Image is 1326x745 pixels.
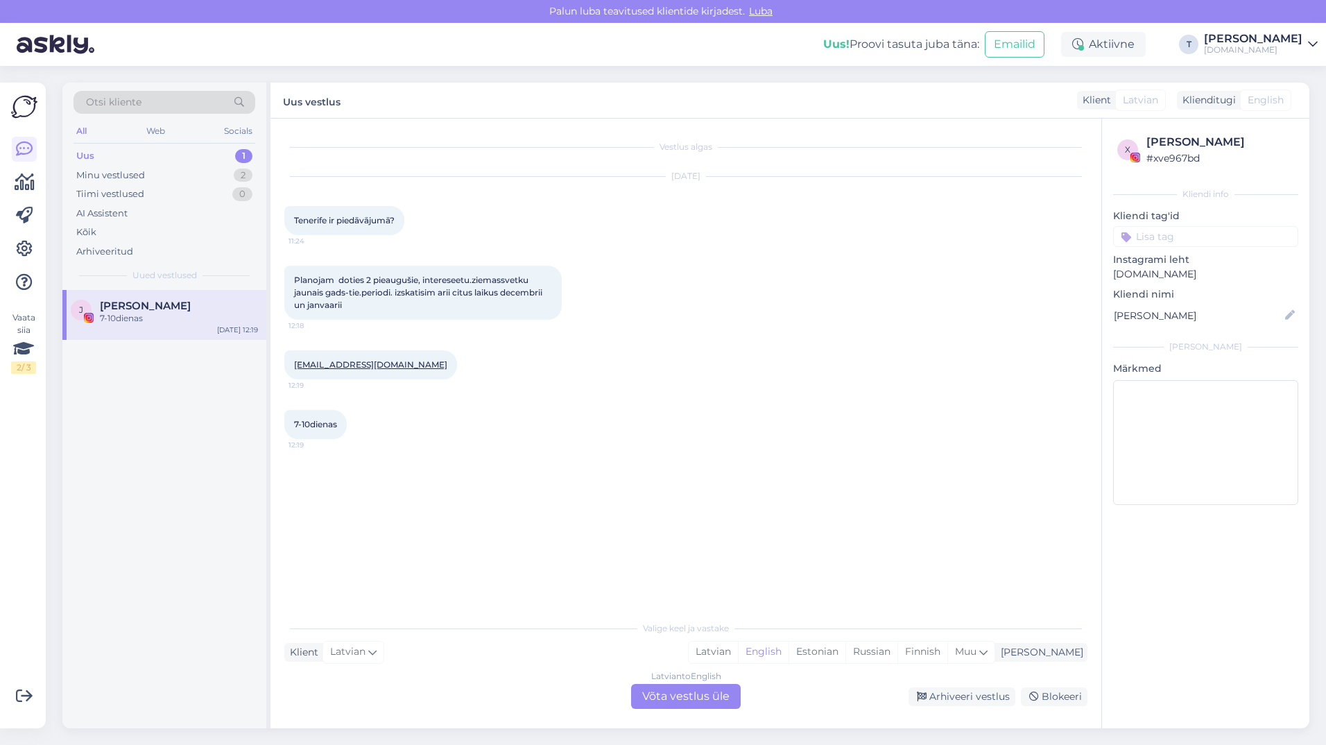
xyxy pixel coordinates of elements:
[1177,93,1236,108] div: Klienditugi
[100,300,191,312] span: Jekaterina Borisova
[1113,226,1298,247] input: Lisa tag
[1113,188,1298,200] div: Kliendi info
[823,37,850,51] b: Uus!
[745,5,777,17] span: Luba
[132,269,197,282] span: Uued vestlused
[289,236,341,246] span: 11:24
[1061,32,1146,57] div: Aktiivne
[76,169,145,182] div: Minu vestlused
[232,187,252,201] div: 0
[1021,687,1087,706] div: Blokeeri
[1113,267,1298,282] p: [DOMAIN_NAME]
[79,305,83,315] span: J
[985,31,1044,58] button: Emailid
[86,95,141,110] span: Otsi kliente
[1146,151,1294,166] div: # xve967bd
[1113,252,1298,267] p: Instagrami leht
[789,642,845,662] div: Estonian
[289,320,341,331] span: 12:18
[100,312,258,325] div: 7-10dienas
[289,440,341,450] span: 12:19
[76,207,128,221] div: AI Assistent
[1146,134,1294,151] div: [PERSON_NAME]
[294,215,395,225] span: Tenerife ir piedāvājumā?
[1204,44,1302,55] div: [DOMAIN_NAME]
[1113,361,1298,376] p: Märkmed
[909,687,1015,706] div: Arhiveeri vestlus
[11,94,37,120] img: Askly Logo
[330,644,365,660] span: Latvian
[235,149,252,163] div: 1
[689,642,738,662] div: Latvian
[1248,93,1284,108] span: English
[294,359,447,370] a: [EMAIL_ADDRESS][DOMAIN_NAME]
[738,642,789,662] div: English
[284,645,318,660] div: Klient
[897,642,947,662] div: Finnish
[1114,308,1282,323] input: Lisa nimi
[284,622,1087,635] div: Valige keel ja vastake
[221,122,255,140] div: Socials
[76,245,133,259] div: Arhiveeritud
[651,670,721,683] div: Latvian to English
[845,642,897,662] div: Russian
[955,645,976,658] span: Muu
[1179,35,1198,54] div: T
[234,169,252,182] div: 2
[11,361,36,374] div: 2 / 3
[283,91,341,110] label: Uus vestlus
[284,141,1087,153] div: Vestlus algas
[76,187,144,201] div: Tiimi vestlused
[284,170,1087,182] div: [DATE]
[823,36,979,53] div: Proovi tasuta juba täna:
[217,325,258,335] div: [DATE] 12:19
[1113,341,1298,353] div: [PERSON_NAME]
[1204,33,1318,55] a: [PERSON_NAME][DOMAIN_NAME]
[1204,33,1302,44] div: [PERSON_NAME]
[289,380,341,391] span: 12:19
[144,122,168,140] div: Web
[1123,93,1158,108] span: Latvian
[1125,144,1130,155] span: x
[294,419,337,429] span: 7-10dienas
[1113,287,1298,302] p: Kliendi nimi
[1113,209,1298,223] p: Kliendi tag'id
[74,122,89,140] div: All
[1077,93,1111,108] div: Klient
[76,149,94,163] div: Uus
[995,645,1083,660] div: [PERSON_NAME]
[294,275,544,310] span: Planojam doties 2 pieaugušie, intereseetu.ziemassvetku jaunais gads-tie.periodi. izskatisim arii ...
[76,225,96,239] div: Kõik
[631,684,741,709] div: Võta vestlus üle
[11,311,36,374] div: Vaata siia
